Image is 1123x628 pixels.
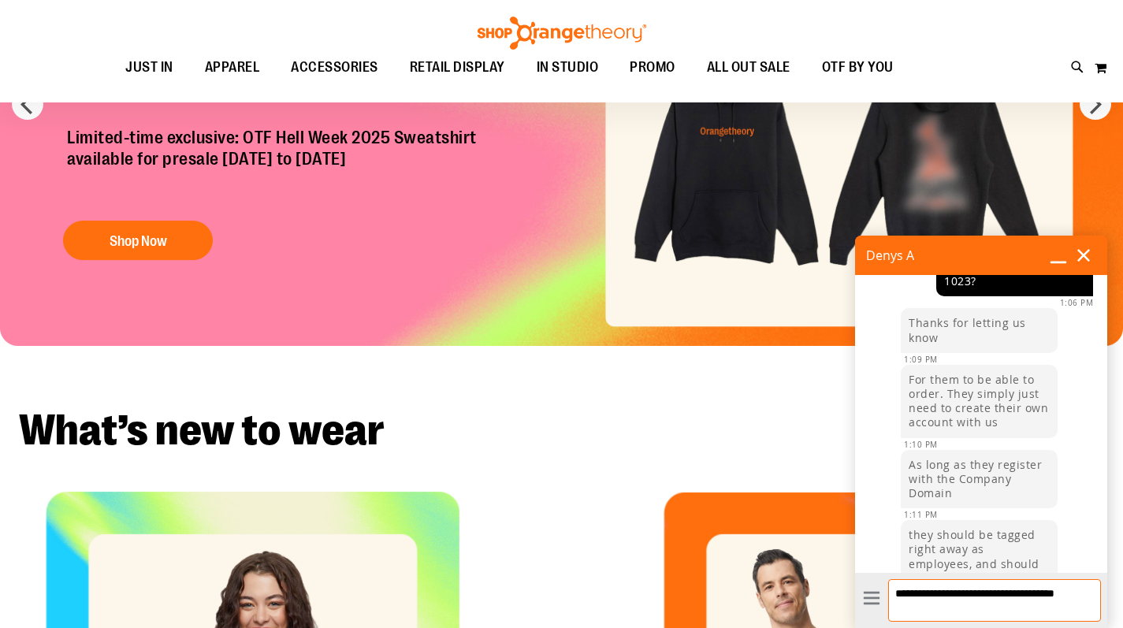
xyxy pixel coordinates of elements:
[537,50,599,85] span: IN STUDIO
[909,373,1050,430] div: For them to be able to order. They simply just need to create their own account with us
[55,128,548,206] p: Limited-time exclusive: OTF Hell Week 2025 Sweatshirt available for presale [DATE] to [DATE]
[1046,243,1071,268] button: Minimize chat
[125,50,173,85] span: JUST IN
[1080,88,1111,120] button: next
[19,409,1104,452] h2: What’s new to wear
[869,298,1093,308] div: 1:06 PM
[904,355,938,365] div: 1:09 PM
[205,50,260,85] span: APPAREL
[909,316,1050,344] div: Thanks for letting us know
[63,221,213,260] button: Shop Now
[12,88,43,120] button: prev
[707,50,790,85] span: ALL OUT SALE
[291,50,378,85] span: ACCESSORIES
[822,50,894,85] span: OTF BY YOU
[909,458,1050,501] div: As long as they register with the Company Domain
[866,243,1046,268] h2: Denys A
[1071,243,1096,268] button: Close dialog
[904,440,938,450] div: 1:10 PM
[630,50,675,85] span: PROMO
[55,54,548,269] a: Hell Week Hoodie Pre-Sale! Limited-time exclusive: OTF Hell Week 2025 Sweatshirtavailable for pre...
[475,17,649,50] img: Shop Orangetheory
[410,50,505,85] span: RETAIL DISPLAY
[909,528,1050,600] div: they should be tagged right away as employees, and should get the employee pricing
[904,510,938,520] div: 1:11 PM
